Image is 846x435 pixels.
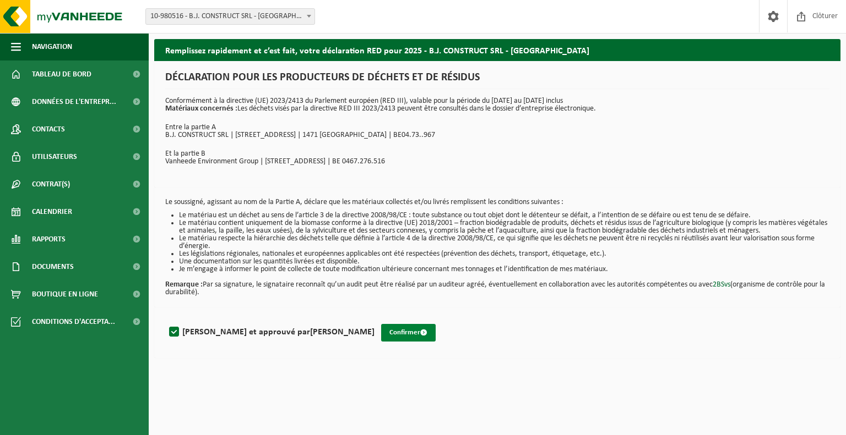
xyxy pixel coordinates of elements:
[32,253,74,280] span: Documents
[165,97,829,113] p: Conformément à la directive (UE) 2023/2413 du Parlement européen (RED III), valable pour la pério...
[165,150,829,158] p: Et la partie B
[32,60,91,88] span: Tableau de bord
[154,39,840,60] h2: Remplissez rapidement et c’est fait, votre déclaration RED pour 2025 - B.J. CONSTRUCT SRL - [GEOG...
[179,212,829,219] li: Le matériau est un déchet au sens de l’article 3 de la directive 2008/98/CE : toute substance ou ...
[179,250,829,258] li: Les législations régionales, nationales et européennes applicables ont été respectées (prévention...
[165,72,829,89] h1: DÉCLARATION POUR LES PRODUCTEURS DE DÉCHETS ET DE RÉSIDUS
[310,328,375,337] strong: [PERSON_NAME]
[32,88,116,115] span: Données de l'entrepr...
[381,324,436,342] button: Confirmer
[165,280,203,289] strong: Remarque :
[145,8,315,25] span: 10-980516 - B.J. CONSTRUCT SRL - LOUPOIGNE
[165,104,237,113] strong: Matériaux concernés :
[165,131,829,139] p: B.J. CONSTRUCT SRL | [STREET_ADDRESS] | 1471 [GEOGRAPHIC_DATA] | BE04.73..967
[32,170,70,198] span: Contrat(s)
[167,324,375,340] label: [PERSON_NAME] et approuvé par
[165,158,829,166] p: Vanheede Environment Group | [STREET_ADDRESS] | BE 0467.276.516
[179,258,829,266] li: Une documentation sur les quantités livrées est disponible.
[32,33,72,60] span: Navigation
[179,219,829,235] li: Le matériau contient uniquement de la biomasse conforme à la directive (UE) 2018/2001 – fraction ...
[713,280,730,289] a: 2BSvs
[32,280,98,308] span: Boutique en ligne
[32,143,77,170] span: Utilisateurs
[165,199,829,206] p: Le soussigné, agissant au nom de la Partie A, déclare que les matériaux collectés et/ou livrés re...
[179,266,829,273] li: Je m’engage à informer le point de collecte de toute modification ultérieure concernant mes tonna...
[32,308,115,335] span: Conditions d'accepta...
[165,273,829,296] p: Par sa signature, le signataire reconnaît qu’un audit peut être réalisé par un auditeur agréé, év...
[179,235,829,250] li: Le matériau respecte la hiérarchie des déchets telle que définie à l’article 4 de la directive 20...
[32,225,66,253] span: Rapports
[32,115,65,143] span: Contacts
[146,9,314,24] span: 10-980516 - B.J. CONSTRUCT SRL - LOUPOIGNE
[165,124,829,131] p: Entre la partie A
[32,198,72,225] span: Calendrier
